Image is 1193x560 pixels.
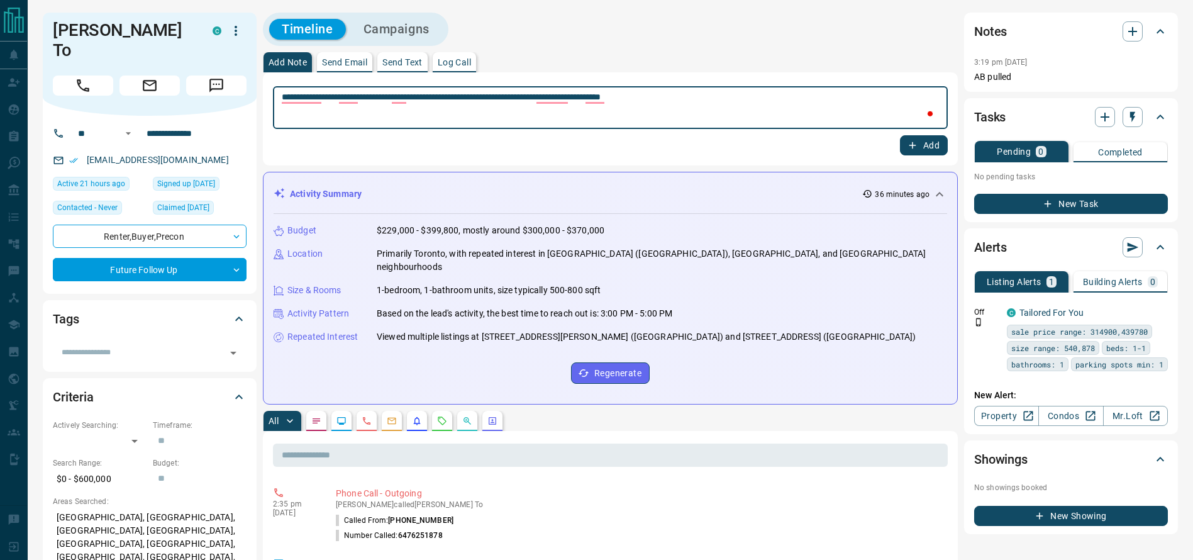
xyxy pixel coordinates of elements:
button: Regenerate [571,362,650,384]
span: Call [53,76,113,96]
a: Property [974,406,1039,426]
svg: Emails [387,416,397,426]
textarea: To enrich screen reader interactions, please activate Accessibility in Grammarly extension settings [282,92,939,124]
a: Condos [1038,406,1103,426]
svg: Email Verified [69,156,78,165]
span: Message [186,76,247,96]
p: Building Alerts [1083,277,1143,286]
p: 0 [1150,277,1155,286]
p: Budget [287,224,316,237]
span: Active 21 hours ago [57,177,125,190]
p: Pending [997,147,1031,156]
p: Timeframe: [153,420,247,431]
div: Showings [974,444,1168,474]
div: Fri Sep 25 2020 [153,177,247,194]
a: Mr.Loft [1103,406,1168,426]
svg: Notes [311,416,321,426]
p: Add Note [269,58,307,67]
svg: Listing Alerts [412,416,422,426]
div: Tasks [974,102,1168,132]
button: Campaigns [351,19,442,40]
p: Send Text [382,58,423,67]
p: 0 [1038,147,1043,156]
div: Alerts [974,232,1168,262]
button: Add [900,135,948,155]
div: Renter , Buyer , Precon [53,225,247,248]
span: sale price range: 314900,439780 [1011,325,1148,338]
button: Open [121,126,136,141]
p: Log Call [438,58,471,67]
p: Search Range: [53,457,147,469]
p: Send Email [322,58,367,67]
svg: Lead Browsing Activity [336,416,347,426]
h2: Notes [974,21,1007,42]
p: Areas Searched: [53,496,247,507]
span: 6476251878 [398,531,443,540]
div: Notes [974,16,1168,47]
div: condos.ca [213,26,221,35]
span: bathrooms: 1 [1011,358,1064,371]
p: Size & Rooms [287,284,341,297]
p: Phone Call - Outgoing [336,487,943,500]
p: Primarily Toronto, with repeated interest in [GEOGRAPHIC_DATA] ([GEOGRAPHIC_DATA]), [GEOGRAPHIC_D... [377,247,947,274]
p: Based on the lead's activity, the best time to reach out is: 3:00 PM - 5:00 PM [377,307,672,320]
p: Repeated Interest [287,330,358,344]
button: New Task [974,194,1168,214]
span: Claimed [DATE] [157,201,209,214]
p: No pending tasks [974,167,1168,186]
span: Signed up [DATE] [157,177,215,190]
svg: Calls [362,416,372,426]
div: Mon Oct 13 2025 [53,177,147,194]
p: All [269,417,279,425]
h2: Criteria [53,387,94,407]
p: Listing Alerts [987,277,1041,286]
button: Open [225,344,242,362]
span: size range: 540,878 [1011,342,1095,354]
a: [EMAIL_ADDRESS][DOMAIN_NAME] [87,155,229,165]
svg: Requests [437,416,447,426]
span: parking spots min: 1 [1075,358,1163,371]
span: [PHONE_NUMBER] [388,516,453,525]
div: Activity Summary36 minutes ago [274,182,947,206]
svg: Opportunities [462,416,472,426]
p: Completed [1098,148,1143,157]
span: Contacted - Never [57,201,118,214]
p: AB pulled [974,70,1168,84]
p: Viewed multiple listings at [STREET_ADDRESS][PERSON_NAME] ([GEOGRAPHIC_DATA]) and [STREET_ADDRESS... [377,330,916,344]
p: Activity Summary [290,188,362,201]
svg: Push Notification Only [974,318,983,327]
h2: Tasks [974,107,1006,127]
p: 2:35 pm [273,500,317,508]
p: Activity Pattern [287,307,349,320]
p: New Alert: [974,389,1168,402]
button: Timeline [269,19,346,40]
p: Called From: [336,515,453,526]
button: New Showing [974,506,1168,526]
p: No showings booked [974,482,1168,493]
h2: Showings [974,449,1028,469]
p: [PERSON_NAME] called [PERSON_NAME] To [336,500,943,509]
div: Tags [53,304,247,334]
h2: Alerts [974,237,1007,257]
p: Number Called: [336,530,443,541]
p: Budget: [153,457,247,469]
p: 36 minutes ago [875,189,929,200]
p: Off [974,306,999,318]
p: $0 - $600,000 [53,469,147,490]
h2: Tags [53,309,79,329]
p: Location [287,247,323,260]
a: Tailored For You [1019,308,1084,318]
div: Criteria [53,382,247,412]
p: 1 [1049,277,1054,286]
svg: Agent Actions [487,416,497,426]
p: 3:19 pm [DATE] [974,58,1028,67]
span: beds: 1-1 [1106,342,1146,354]
span: Email [119,76,180,96]
p: 1-bedroom, 1-bathroom units, size typically 500-800 sqft [377,284,601,297]
p: Actively Searching: [53,420,147,431]
h1: [PERSON_NAME] To [53,20,194,60]
div: Future Follow Up [53,258,247,281]
div: Mon Jan 22 2024 [153,201,247,218]
div: condos.ca [1007,308,1016,317]
p: [DATE] [273,508,317,517]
